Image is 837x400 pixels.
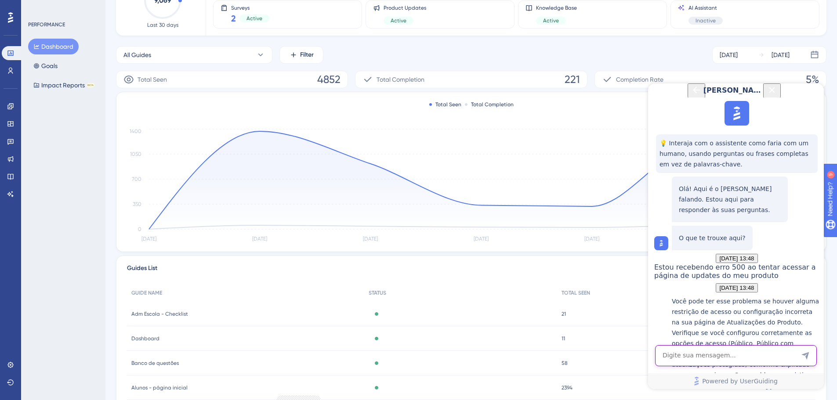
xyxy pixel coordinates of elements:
span: Last 30 days [147,22,178,29]
iframe: UserGuiding AI Assistant [648,83,824,389]
p: Você pode ter esse problema se houver alguma restrição de acesso ou configuração incorreta na sua... [24,213,171,318]
span: Product Updates [384,4,426,11]
div: [DATE] [772,50,790,60]
div: Send Message [153,268,162,277]
span: TOTAL SEEN [562,289,590,296]
span: STATUS [369,289,386,296]
span: Filter [300,50,314,60]
span: All Guides [123,50,151,60]
span: Powered by UserGuiding [54,292,130,303]
button: Goals [28,58,63,74]
span: Banco de questões [131,360,179,367]
div: Total Seen [429,101,461,108]
span: Alunos - página inicial [131,384,188,391]
span: 4852 [317,72,341,86]
span: 2394 [562,384,572,391]
div: [DATE] [720,50,738,60]
span: 21 [562,310,566,317]
textarea: AI Assistant Text Input [7,262,169,283]
span: Surveys [231,4,269,11]
tspan: 1050 [130,151,141,157]
span: Knowledge Base [536,4,577,11]
span: 11 [562,335,565,342]
tspan: 1400 [130,128,141,134]
span: Inactive [696,17,716,24]
span: Active [391,17,406,24]
tspan: [DATE] [474,236,489,242]
span: Need Help? [21,2,55,13]
tspan: [DATE] [252,236,267,242]
tspan: 350 [133,201,141,207]
button: Impact ReportsBETA [28,77,100,93]
div: BETA [87,83,94,87]
span: Active [543,17,559,24]
span: AI Assistant [688,4,723,11]
span: Active [246,15,262,22]
button: All Guides [116,46,272,64]
div: PERFORMANCE [28,21,65,28]
span: Completion Rate [616,74,663,85]
button: Dashboard [28,39,79,54]
tspan: 700 [132,176,141,182]
div: Total Completion [465,101,514,108]
span: Adm Escola - Checklist [131,310,188,317]
span: Total Completion [377,74,424,85]
tspan: 0 [138,226,141,232]
span: GUIDE NAME [131,289,162,296]
span: Dashboard [131,335,159,342]
span: 221 [565,72,580,86]
span: 58 [562,360,568,367]
span: Total Seen [138,74,167,85]
span: 5% [806,72,819,86]
div: 9 [61,4,64,11]
tspan: [DATE] [363,236,378,242]
button: Filter [279,46,323,64]
span: Guides List [127,263,157,277]
tspan: [DATE] [141,236,156,242]
tspan: [DATE] [584,236,599,242]
span: 2 [231,12,236,25]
